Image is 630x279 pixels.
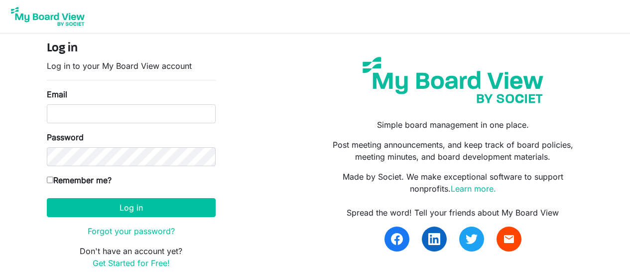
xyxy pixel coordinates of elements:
div: Spread the word! Tell your friends about My Board View [322,207,583,219]
img: My Board View Logo [8,4,88,29]
label: Password [47,131,84,143]
span: email [503,233,515,245]
input: Remember me? [47,177,53,183]
a: email [497,227,521,252]
label: Email [47,88,67,100]
p: Log in to your My Board View account [47,60,216,72]
p: Don't have an account yet? [47,245,216,269]
a: Get Started for Free! [93,258,170,268]
p: Made by Societ. We make exceptional software to support nonprofits. [322,171,583,195]
p: Post meeting announcements, and keep track of board policies, meeting minutes, and board developm... [322,139,583,163]
img: twitter.svg [466,233,478,245]
img: linkedin.svg [428,233,440,245]
button: Log in [47,198,216,217]
img: facebook.svg [391,233,403,245]
label: Remember me? [47,174,112,186]
a: Learn more. [451,184,496,194]
img: my-board-view-societ.svg [355,49,551,111]
a: Forgot your password? [88,226,175,236]
p: Simple board management in one place. [322,119,583,131]
h4: Log in [47,41,216,56]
